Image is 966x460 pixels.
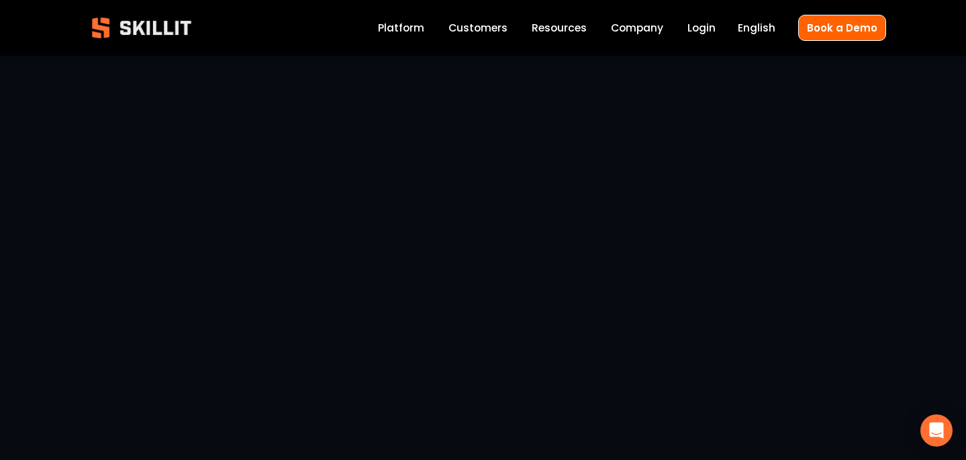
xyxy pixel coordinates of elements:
a: Company [611,19,663,37]
a: Login [687,19,716,37]
a: Customers [448,19,508,37]
div: language picker [738,19,775,37]
div: Open Intercom Messenger [920,414,953,447]
span: English [738,20,775,36]
a: Book a Demo [798,15,886,41]
a: Platform [378,19,424,37]
a: folder dropdown [532,19,587,37]
img: Skillit [81,8,203,48]
span: Resources [532,20,587,36]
